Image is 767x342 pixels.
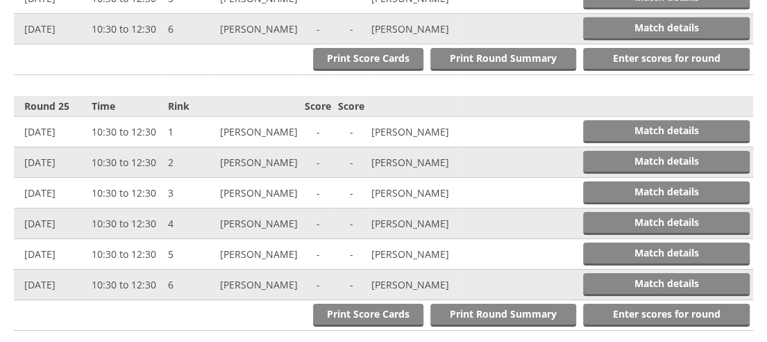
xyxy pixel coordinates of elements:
[335,117,368,147] td: -
[14,96,88,117] th: Round 25
[88,14,165,44] td: 10:30 to 12:30
[165,209,213,239] td: 4
[88,270,165,300] td: 10:30 to 12:30
[165,270,213,300] td: 6
[14,178,88,209] td: [DATE]
[301,117,335,147] td: -
[88,239,165,270] td: 10:30 to 12:30
[88,117,165,147] td: 10:30 to 12:30
[301,96,335,117] th: Score
[165,14,213,44] td: 6
[213,178,302,209] td: [PERSON_NAME]
[301,147,335,178] td: -
[213,147,302,178] td: [PERSON_NAME]
[213,117,302,147] td: [PERSON_NAME]
[583,48,750,71] a: Enter scores for round
[583,243,750,266] a: Match details
[335,96,368,117] th: Score
[583,181,750,204] a: Match details
[14,239,88,270] td: [DATE]
[301,239,335,270] td: -
[301,270,335,300] td: -
[14,270,88,300] td: [DATE]
[335,270,368,300] td: -
[430,304,576,327] a: Print Round Summary
[583,17,750,40] a: Match details
[313,48,423,71] a: Print Score Cards
[583,151,750,174] a: Match details
[301,14,335,44] td: -
[88,96,165,117] th: Time
[88,147,165,178] td: 10:30 to 12:30
[430,48,576,71] a: Print Round Summary
[335,14,368,44] td: -
[301,209,335,239] td: -
[165,117,213,147] td: 1
[368,117,457,147] td: [PERSON_NAME]
[213,270,302,300] td: [PERSON_NAME]
[14,117,88,147] td: [DATE]
[165,147,213,178] td: 2
[583,273,750,296] a: Match details
[88,209,165,239] td: 10:30 to 12:30
[213,14,302,44] td: [PERSON_NAME]
[88,178,165,209] td: 10:30 to 12:30
[165,239,213,270] td: 5
[335,239,368,270] td: -
[368,147,457,178] td: [PERSON_NAME]
[313,304,423,327] a: Print Score Cards
[583,212,750,235] a: Match details
[583,120,750,143] a: Match details
[335,178,368,209] td: -
[14,14,88,44] td: [DATE]
[301,178,335,209] td: -
[583,304,750,327] a: Enter scores for round
[14,147,88,178] td: [DATE]
[165,178,213,209] td: 3
[165,96,213,117] th: Rink
[368,209,457,239] td: [PERSON_NAME]
[368,178,457,209] td: [PERSON_NAME]
[213,239,302,270] td: [PERSON_NAME]
[368,14,457,44] td: [PERSON_NAME]
[213,209,302,239] td: [PERSON_NAME]
[335,147,368,178] td: -
[368,270,457,300] td: [PERSON_NAME]
[368,239,457,270] td: [PERSON_NAME]
[14,209,88,239] td: [DATE]
[335,209,368,239] td: -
